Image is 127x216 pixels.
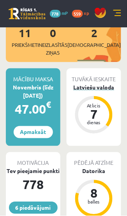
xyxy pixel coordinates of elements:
div: Tev pieejamie punkti [6,167,60,175]
a: Rīgas 1. Tālmācības vidusskola [9,8,46,20]
span: Neizlasītās ziņas [39,41,67,56]
div: Mācību maksa [6,68,60,83]
a: Apmaksāt [14,126,53,138]
div: 7 [82,108,106,120]
span: 559 [72,10,83,18]
div: Latviešu valoda [67,83,121,91]
span: Priekšmeti [12,41,39,49]
div: 8 [82,187,106,200]
a: 6 piedāvājumi [9,202,58,214]
div: Tuvākā ieskaite [67,68,121,83]
div: balles [82,200,106,204]
div: dienas [82,120,106,125]
div: Novembris (līdz [DATE]) [6,83,60,100]
div: Motivācija [6,152,60,167]
a: 559 xp [72,10,93,16]
span: [DEMOGRAPHIC_DATA] [67,41,121,49]
a: 2[DEMOGRAPHIC_DATA] [67,26,121,49]
a: Latviešu valoda Atlicis 7 dienas [67,83,121,135]
span: mP [62,10,68,16]
span: xp [84,10,89,16]
span: 778 [50,10,61,18]
span: € [46,99,51,110]
a: 11Priekšmeti [12,26,39,49]
div: Atlicis [82,103,106,108]
div: 47.00 [6,100,60,118]
div: Datorika [67,167,121,175]
a: 0Neizlasītās ziņas [39,26,67,56]
div: Pēdējā atzīme [67,152,121,167]
div: 778 [6,175,60,194]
